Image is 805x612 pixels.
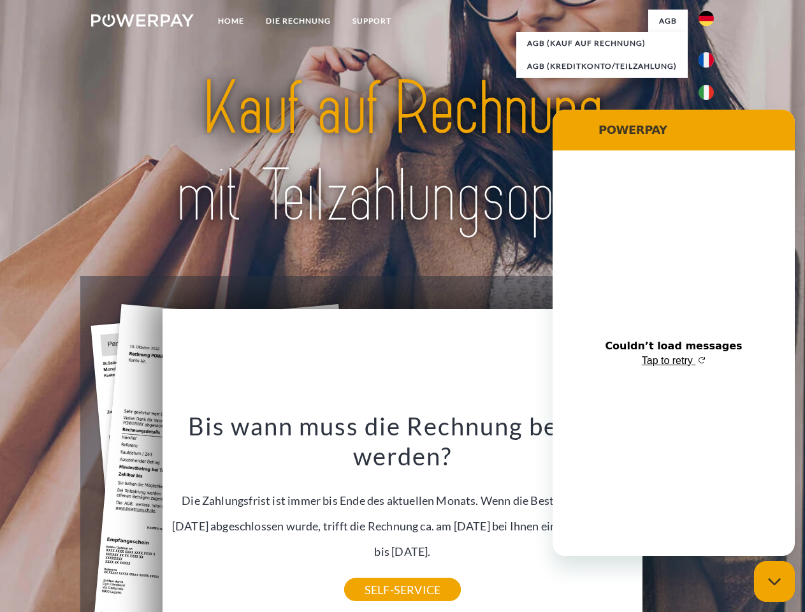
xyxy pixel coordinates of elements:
[342,10,402,33] a: SUPPORT
[516,55,688,78] a: AGB (Kreditkonto/Teilzahlung)
[170,411,635,590] div: Die Zahlungsfrist ist immer bis Ende des aktuellen Monats. Wenn die Bestellung z.B. am [DATE] abg...
[170,411,635,472] h3: Bis wann muss die Rechnung bezahlt werden?
[207,10,255,33] a: Home
[553,110,795,556] iframe: Messaging window
[648,10,688,33] a: agb
[699,52,714,68] img: fr
[344,578,461,601] a: SELF-SERVICE
[122,61,683,244] img: title-powerpay_de.svg
[754,561,795,602] iframe: Button to launch messaging window
[699,11,714,26] img: de
[699,85,714,100] img: it
[91,14,194,27] img: logo-powerpay-white.svg
[516,32,688,55] a: AGB (Kauf auf Rechnung)
[255,10,342,33] a: DIE RECHNUNG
